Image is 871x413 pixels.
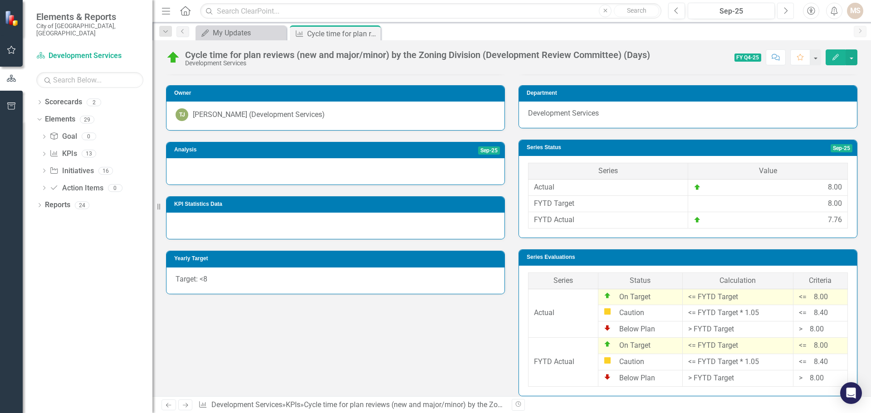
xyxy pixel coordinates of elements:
[193,110,325,120] div: [PERSON_NAME] (Development Services)
[286,400,300,409] a: KPIs
[682,305,793,321] td: <= FYTD Target * 1.05
[682,289,793,305] td: <= FYTD Target
[527,145,727,151] h3: Series Status
[98,167,113,175] div: 16
[604,357,611,364] img: Caution
[174,147,340,153] h3: Analysis
[604,340,677,351] div: On Target
[604,292,677,302] div: On Target
[793,289,847,305] td: <= 8.00
[174,90,500,96] h3: Owner
[108,184,122,192] div: 0
[80,116,94,123] div: 29
[604,324,611,331] img: Below Plan
[528,195,688,212] td: FYTD Target
[793,272,847,289] th: Criteria
[528,109,599,117] span: Development Services
[604,324,677,335] div: Below Plan
[627,7,646,14] span: Search
[604,292,611,299] img: On Target
[598,272,682,289] th: Status
[45,200,70,210] a: Reports
[87,98,101,106] div: 2
[185,50,650,60] div: Cycle time for plan reviews (new and major/minor) by the Zoning Division (Development Review Comm...
[49,183,103,194] a: Action Items
[793,305,847,321] td: <= 8.40
[604,373,677,384] div: Below Plan
[527,254,852,260] h3: Series Evaluations
[528,179,688,195] td: Actual
[49,149,77,159] a: KPIs
[528,272,598,289] th: Series
[36,22,143,37] small: City of [GEOGRAPHIC_DATA], [GEOGRAPHIC_DATA]
[604,373,611,380] img: Below Plan
[847,3,863,19] button: MS
[604,308,677,318] div: Caution
[604,340,611,348] img: On Target
[528,163,688,180] th: Series
[176,274,495,285] p: Target: <8
[200,3,661,19] input: Search ClearPoint...
[45,114,75,125] a: Elements
[793,338,847,354] td: <= 8.00
[82,133,96,141] div: 0
[682,321,793,338] td: > FYTD Target
[213,27,284,39] div: My Updates
[604,308,611,315] img: Caution
[36,11,143,22] span: Elements & Reports
[174,201,500,207] h3: KPI Statistics Data
[614,5,659,17] button: Search
[694,184,701,191] img: On Target
[527,90,852,96] h3: Department
[828,215,842,225] div: 7.76
[49,131,77,142] a: Goal
[75,201,89,209] div: 24
[49,166,93,176] a: Initiatives
[36,51,143,61] a: Development Services
[45,97,82,107] a: Scorecards
[307,28,378,39] div: Cycle time for plan reviews (new and major/minor) by the Zoning Division (Development Review Comm...
[211,400,282,409] a: Development Services
[793,321,847,338] td: > 8.00
[682,338,793,354] td: <= FYTD Target
[828,182,842,193] div: 8.00
[36,72,143,88] input: Search Below...
[478,146,500,155] span: Sep-25
[82,150,96,158] div: 13
[604,357,677,367] div: Caution
[528,212,688,228] td: FYTD Actual
[528,338,598,387] td: FYTD Actual
[734,53,762,62] span: FY Q4-25
[694,216,701,224] img: On Target
[185,60,650,67] div: Development Services
[174,256,500,262] h3: Yearly Target
[528,289,598,338] td: Actual
[198,400,505,410] div: » »
[691,6,772,17] div: Sep-25
[828,199,842,209] div: 8.00
[793,370,847,386] td: > 8.00
[198,27,284,39] a: My Updates
[5,10,20,26] img: ClearPoint Strategy
[682,272,793,289] th: Calculation
[688,3,775,19] button: Sep-25
[176,108,188,121] div: TJ
[682,370,793,386] td: > FYTD Target
[688,163,848,180] th: Value
[840,382,862,404] div: Open Intercom Messenger
[682,354,793,370] td: <= FYTD Target * 1.05
[304,400,673,409] div: Cycle time for plan reviews (new and major/minor) by the Zoning Division (Development Review Comm...
[166,50,181,65] img: On Target
[831,144,852,152] span: Sep-25
[793,354,847,370] td: <= 8.40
